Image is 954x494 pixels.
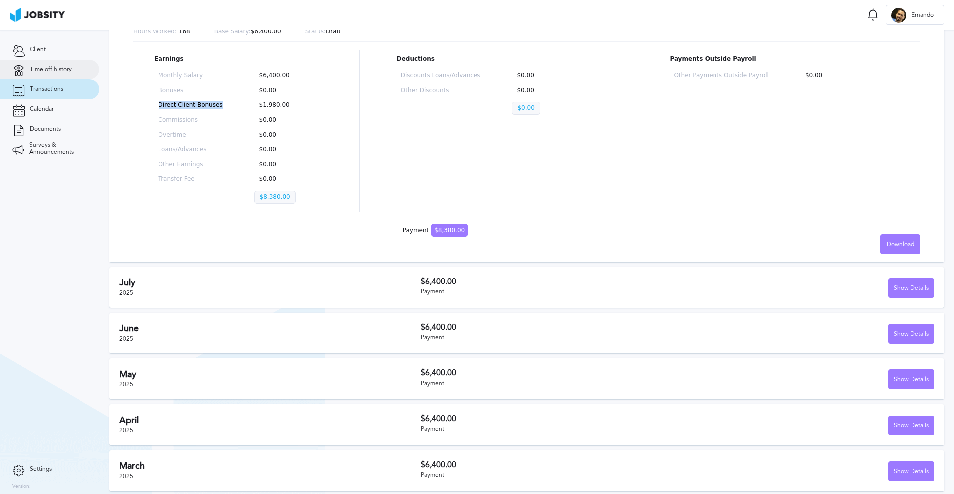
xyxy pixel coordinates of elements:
[305,28,326,35] span: Status:
[30,126,61,133] span: Documents
[155,56,322,63] p: Earnings
[254,72,318,79] p: $6,400.00
[421,323,678,332] h3: $6,400.00
[119,461,421,471] h2: March
[421,426,678,433] div: Payment
[159,117,223,124] p: Commissions
[133,28,190,35] p: 168
[886,5,944,25] button: EErnando
[906,12,939,19] span: Ernando
[888,369,934,389] button: Show Details
[421,334,678,341] div: Payment
[254,117,318,124] p: $0.00
[889,462,934,482] div: Show Details
[421,288,678,295] div: Payment
[889,324,934,344] div: Show Details
[888,324,934,344] button: Show Details
[159,132,223,139] p: Overtime
[512,87,591,94] p: $0.00
[119,289,133,296] span: 2025
[891,8,906,23] div: E
[431,224,468,237] span: $8,380.00
[119,369,421,380] h2: May
[305,28,341,35] p: Draft
[889,279,934,298] div: Show Details
[254,191,296,204] p: $8,380.00
[401,72,480,79] p: Discounts Loans/Advances
[397,56,595,63] p: Deductions
[887,241,914,248] span: Download
[159,161,223,168] p: Other Earnings
[159,102,223,109] p: Direct Client Bonuses
[403,227,468,234] div: Payment
[670,56,899,63] p: Payments Outside Payroll
[421,414,678,423] h3: $6,400.00
[159,72,223,79] p: Monthly Salary
[159,87,223,94] p: Bonuses
[512,102,540,115] p: $0.00
[119,415,421,425] h2: April
[888,461,934,481] button: Show Details
[159,146,223,153] p: Loans/Advances
[119,323,421,334] h2: June
[421,460,678,469] h3: $6,400.00
[119,381,133,388] span: 2025
[119,427,133,434] span: 2025
[880,234,920,254] button: Download
[421,368,678,377] h3: $6,400.00
[119,473,133,480] span: 2025
[889,416,934,436] div: Show Details
[401,87,480,94] p: Other Discounts
[159,176,223,183] p: Transfer Fee
[30,466,52,473] span: Settings
[30,66,72,73] span: Time off history
[214,28,281,35] p: $6,400.00
[674,72,768,79] p: Other Payments Outside Payroll
[254,102,318,109] p: $1,980.00
[30,46,46,53] span: Client
[512,72,591,79] p: $0.00
[889,370,934,390] div: Show Details
[30,86,63,93] span: Transactions
[214,28,251,35] span: Base Salary:
[119,335,133,342] span: 2025
[254,161,318,168] p: $0.00
[29,142,87,156] span: Surveys & Announcements
[421,277,678,286] h3: $6,400.00
[119,278,421,288] h2: July
[254,132,318,139] p: $0.00
[12,484,31,490] label: Version:
[30,106,54,113] span: Calendar
[421,380,678,387] div: Payment
[888,416,934,435] button: Show Details
[800,72,895,79] p: $0.00
[133,28,177,35] span: Hours Worked:
[888,278,934,298] button: Show Details
[421,472,678,479] div: Payment
[254,146,318,153] p: $0.00
[10,8,65,22] img: ab4bad089aa723f57921c736e9817d99.png
[254,87,318,94] p: $0.00
[254,176,318,183] p: $0.00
